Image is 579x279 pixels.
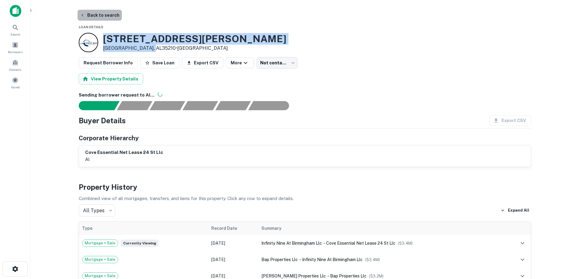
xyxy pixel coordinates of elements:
[82,240,118,246] span: Mortgage + Sale
[121,240,159,247] span: Currently viewing
[9,67,21,72] span: Contacts
[103,33,286,45] h3: [STREET_ADDRESS][PERSON_NAME]
[8,49,22,54] span: Borrowers
[140,57,179,68] button: Save Loan
[326,241,395,246] span: cove essential net lease 24 st llc
[82,273,118,279] span: Mortgage + Sale
[79,195,531,202] p: Combined view of all mortgages, transfers, and liens for this property. Click any row to expand d...
[79,57,138,68] button: Request Borrower Info
[302,257,363,262] span: infinity nine at birmingham llc
[79,115,126,126] h4: Buyer Details
[261,241,322,246] span: infinity nine at birmingham llc
[10,32,20,37] span: Search
[208,222,258,235] th: Record Date
[71,101,117,110] div: Sending borrower request to AI...
[215,101,251,110] div: Principals found, still searching for contact information. This may take time...
[177,45,228,51] a: [GEOGRAPHIC_DATA]
[2,57,29,73] a: Contacts
[330,274,367,278] span: bap properties llc
[82,257,118,263] span: Mortgage + Sale
[150,101,185,110] div: Documents found, AI parsing details...
[78,10,122,21] button: Back to search
[182,101,218,110] div: Principals found, AI now looking for contact information...
[2,22,29,38] a: Search
[79,134,139,143] h5: Corporate Hierarchy
[2,39,29,56] a: Borrowers
[79,92,531,99] h6: Sending borrower request to AI...
[226,57,254,68] button: More
[261,274,326,278] span: [PERSON_NAME] properties llc
[258,222,505,235] th: Summary
[85,149,163,156] h6: cove essential net lease 24 st llc
[103,45,286,52] p: [GEOGRAPHIC_DATA], AL35210 •
[2,74,29,91] a: Saved
[261,256,502,263] div: →
[261,240,502,247] div: →
[208,235,258,251] td: [DATE]
[79,222,209,235] th: Type
[79,182,531,192] h4: Property History
[517,238,528,248] button: expand row
[208,251,258,268] td: [DATE]
[398,241,413,246] span: ($ 3.4M )
[369,274,384,278] span: ($ 3.2M )
[85,156,163,163] p: al
[182,57,223,68] button: Export CSV
[261,257,298,262] span: bap properties llc
[517,254,528,265] button: expand row
[79,204,115,216] div: All Types
[549,230,579,260] iframe: Chat Widget
[365,257,380,262] span: ($ 3.4M )
[257,57,298,69] div: Not contacted
[79,73,143,84] button: View Property Details
[117,101,152,110] div: Your request is received and processing...
[11,85,20,90] span: Saved
[10,5,21,17] img: capitalize-icon.png
[499,206,531,215] button: Expand All
[79,25,103,29] span: Loan Details
[248,101,296,110] div: AI fulfillment process complete.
